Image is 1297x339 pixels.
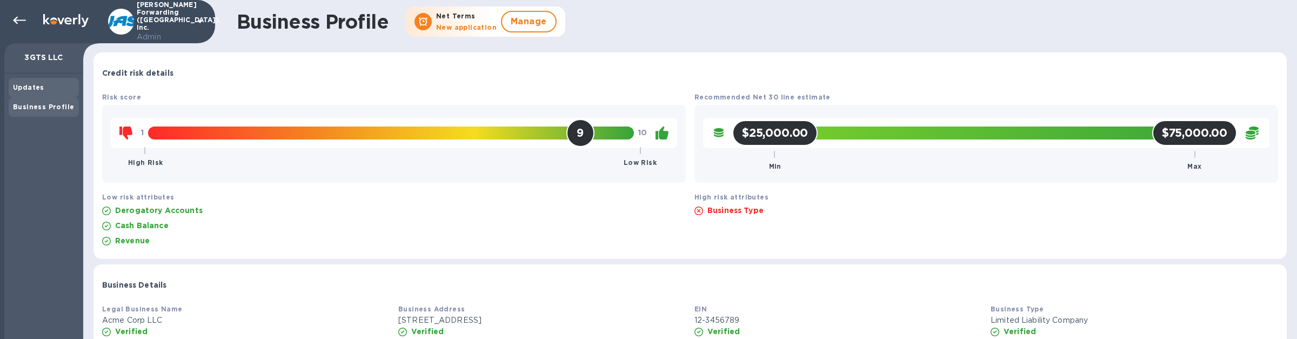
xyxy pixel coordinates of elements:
p: Revenue [115,235,150,246]
h2: $25,000.00 [742,126,808,139]
h1: Business Profile [237,10,389,33]
img: Logo [43,14,89,27]
p: Cash Balance [115,220,169,231]
div: Credit risk details [93,52,1287,87]
p: Business Details [102,280,166,290]
p: 3GTS LLC [13,52,75,63]
h2: $75,000.00 [1162,126,1227,139]
b: 10 [638,128,647,137]
b: Max [1187,162,1201,170]
span: Manage [511,15,547,28]
h2: 9 [577,126,584,139]
p: Admin [137,31,191,43]
b: Legal Business Name [102,305,183,313]
p: Derogatory Accounts [115,205,203,216]
p: Business Type [707,205,764,216]
p: 12-3456789 [694,315,982,326]
b: Risk score [102,93,141,101]
b: Recommended Net 30 line estimate [694,93,831,101]
p: Verified [115,326,148,337]
b: Business Address [398,305,465,313]
button: Manage [501,11,557,32]
p: Credit risk details [102,68,173,78]
b: Business Type [991,305,1044,313]
p: Limited Liability Company [991,315,1278,326]
p: Verified [707,326,740,337]
div: Business Details [93,264,1287,299]
b: 1 [141,128,144,137]
p: [PERSON_NAME] Forwarding ([GEOGRAPHIC_DATA]), Inc. [137,1,191,43]
b: Updates [13,83,44,91]
b: Low Risk [624,158,657,167]
b: High Risk [128,158,163,167]
p: Verified [1004,326,1036,337]
b: Net Terms [436,12,476,20]
b: Min [769,162,781,170]
p: Verified [411,326,444,337]
b: Low risk attributes [102,193,175,201]
b: New application [436,23,497,31]
p: Acme Corp LLC [102,315,390,326]
p: [STREET_ADDRESS] [398,315,686,326]
b: Business Profile [13,103,74,111]
b: EIN [694,305,707,313]
b: High risk attributes [694,193,768,201]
